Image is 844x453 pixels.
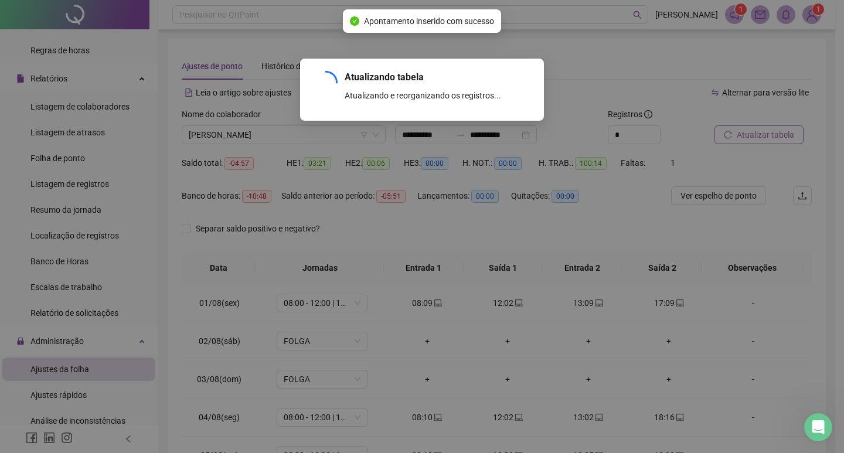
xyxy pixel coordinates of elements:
span: Apontamento inserido com sucesso [364,15,494,28]
div: Atualizando tabela [345,70,530,84]
iframe: Intercom live chat [804,413,832,441]
div: Atualizando e reorganizando os registros... [345,89,530,102]
span: check-circle [350,16,359,26]
span: loading [311,68,341,97]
